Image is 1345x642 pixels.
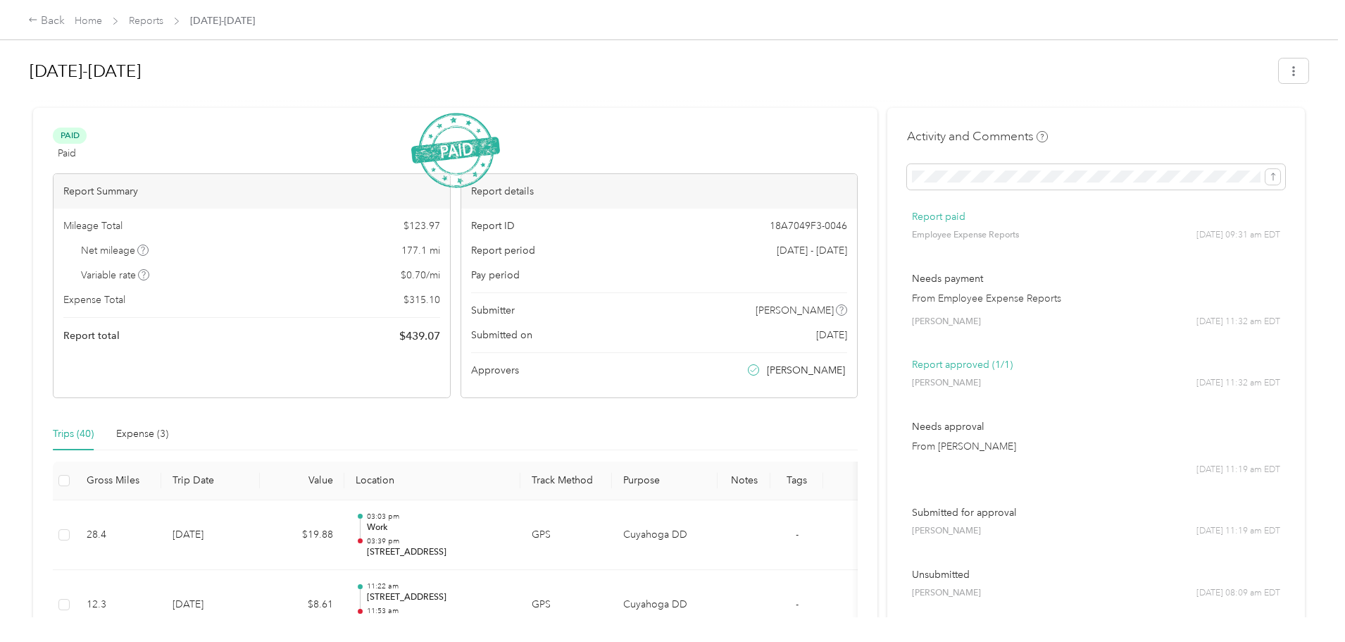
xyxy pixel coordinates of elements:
[403,218,440,233] span: $ 123.97
[912,209,1280,224] p: Report paid
[367,546,509,559] p: [STREET_ADDRESS]
[28,13,65,30] div: Back
[75,500,161,571] td: 28.4
[367,512,509,521] p: 03:03 pm
[912,439,1280,454] p: From [PERSON_NAME]
[912,291,1280,306] p: From Employee Expense Reports
[367,521,509,534] p: Work
[30,54,1269,88] h1: May-June 2025
[81,268,150,283] span: Variable rate
[1196,316,1280,328] span: [DATE] 11:32 am EDT
[54,174,450,209] div: Report Summary
[1196,377,1280,390] span: [DATE] 11:32 am EDT
[471,303,515,318] span: Submitter
[912,525,981,538] span: [PERSON_NAME]
[260,500,344,571] td: $19.88
[912,377,981,390] span: [PERSON_NAME]
[912,229,1019,242] span: Employee Expense Reports
[58,146,76,161] span: Paid
[912,587,981,600] span: [PERSON_NAME]
[161,462,260,500] th: Trip Date
[1196,464,1280,476] span: [DATE] 11:19 am EDT
[367,606,509,616] p: 11:53 am
[1196,525,1280,538] span: [DATE] 11:19 am EDT
[520,462,612,500] th: Track Method
[770,462,823,500] th: Tags
[756,303,834,318] span: [PERSON_NAME]
[75,15,102,27] a: Home
[471,328,532,342] span: Submitted on
[796,529,799,541] span: -
[612,500,718,571] td: Cuyahoga DD
[471,243,535,258] span: Report period
[53,426,94,442] div: Trips (40)
[63,218,123,233] span: Mileage Total
[260,570,344,641] td: $8.61
[612,462,718,500] th: Purpose
[75,570,161,641] td: 12.3
[411,113,500,188] img: PaidStamp
[116,426,168,442] div: Expense (3)
[907,128,1048,145] h4: Activity and Comments
[53,128,87,144] span: Paid
[796,598,799,610] span: -
[777,243,847,258] span: [DATE] - [DATE]
[399,328,440,345] span: $ 439.07
[367,536,509,546] p: 03:39 pm
[770,218,847,233] span: 18A7049F3-0046
[344,462,520,500] th: Location
[1196,587,1280,600] span: [DATE] 08:09 am EDT
[161,500,260,571] td: [DATE]
[75,462,161,500] th: Gross Miles
[912,316,981,328] span: [PERSON_NAME]
[161,570,260,641] td: [DATE]
[63,292,125,307] span: Expense Total
[520,570,612,641] td: GPS
[912,419,1280,434] p: Needs approval
[367,591,509,604] p: [STREET_ADDRESS]
[912,505,1280,520] p: Submitted for approval
[767,363,845,378] span: [PERSON_NAME]
[912,271,1280,286] p: Needs payment
[912,567,1280,582] p: Unsubmitted
[816,328,847,342] span: [DATE]
[63,328,120,343] span: Report total
[471,268,520,283] span: Pay period
[401,243,440,258] span: 177.1 mi
[403,292,440,307] span: $ 315.10
[718,462,770,500] th: Notes
[401,268,440,283] span: $ 0.70 / mi
[129,15,163,27] a: Reports
[190,13,255,28] span: [DATE]-[DATE]
[260,462,344,500] th: Value
[520,500,612,571] td: GPS
[461,174,858,209] div: Report details
[367,581,509,591] p: 11:22 am
[912,357,1280,372] p: Report approved (1/1)
[471,363,519,378] span: Approvers
[471,218,515,233] span: Report ID
[367,616,509,629] p: Work
[612,570,718,641] td: Cuyahoga DD
[81,243,149,258] span: Net mileage
[1196,229,1280,242] span: [DATE] 09:31 am EDT
[1266,563,1345,642] iframe: Everlance-gr Chat Button Frame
